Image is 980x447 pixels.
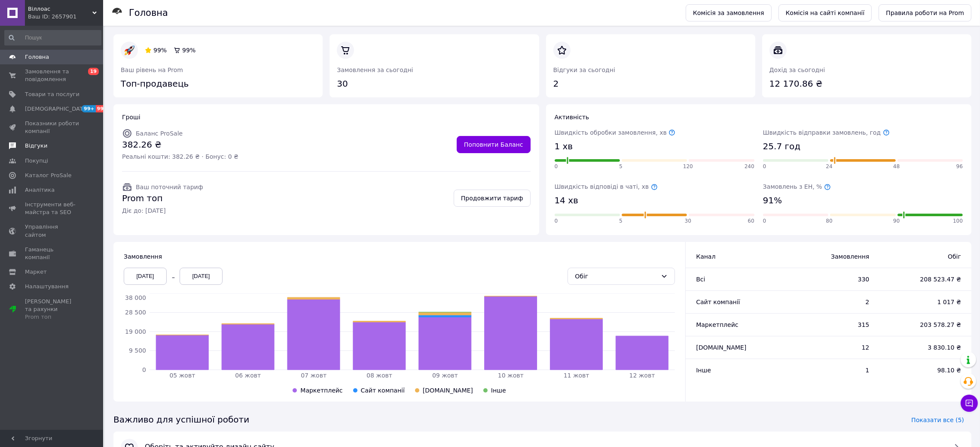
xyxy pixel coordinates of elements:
[25,201,79,216] span: Інструменти веб-майстра та SEO
[763,194,782,207] span: 91%
[685,217,691,225] span: 30
[629,372,655,379] tspan: 12 жовт
[25,91,79,98] span: Товари та послуги
[25,246,79,261] span: Гаманець компанії
[911,416,964,424] span: Показати все (5)
[170,372,195,379] tspan: 05 жовт
[301,372,327,379] tspan: 07 жовт
[124,268,167,285] div: [DATE]
[136,184,203,190] span: Ваш поточний тариф
[683,163,693,170] span: 120
[125,328,146,335] tspan: 19 000
[491,387,506,394] span: Інше
[956,163,963,170] span: 96
[25,105,89,113] span: [DEMOGRAPHIC_DATA]
[361,387,405,394] span: Сайт компанії
[366,372,392,379] tspan: 08 жовт
[457,136,531,153] a: Поповнити Баланс
[763,217,766,225] span: 0
[763,129,890,136] span: Швидкість відправки замовлень, год
[791,366,870,375] span: 1
[886,298,961,306] span: 1 017 ₴
[96,105,110,112] span: 99+
[696,321,738,328] span: Маркетплейс
[25,53,49,61] span: Головна
[153,47,167,54] span: 99%
[25,186,55,194] span: Аналітика
[893,163,900,170] span: 48
[25,142,47,150] span: Відгуки
[4,30,101,45] input: Пошук
[879,4,971,21] a: Правила роботи на Prom
[25,120,79,135] span: Показники роботи компанії
[125,309,146,316] tspan: 28 500
[555,129,676,136] span: Швидкість обробки замовлення, хв
[555,163,558,170] span: 0
[25,68,79,83] span: Замовлення та повідомлення
[745,163,754,170] span: 240
[826,217,833,225] span: 80
[498,372,524,379] tspan: 10 жовт
[886,343,961,352] span: 3 830.10 ₴
[791,275,870,284] span: 330
[122,139,238,151] span: 382.26 ₴
[122,192,203,205] span: Prom топ
[886,252,961,261] span: Обіг
[886,275,961,284] span: 208 523.47 ₴
[125,294,146,301] tspan: 38 000
[122,152,238,161] span: Реальні кошти: 382.26 ₴ · Бонус: 0 ₴
[893,217,900,225] span: 90
[25,268,47,276] span: Маркет
[696,276,705,283] span: Всi
[122,114,140,121] span: Гроші
[129,8,168,18] h1: Головна
[791,252,870,261] span: Замовлення
[25,172,71,179] span: Каталог ProSale
[142,366,146,373] tspan: 0
[826,163,833,170] span: 24
[575,272,657,281] div: Обіг
[696,344,746,351] span: [DOMAIN_NAME]
[25,157,48,165] span: Покупці
[432,372,458,379] tspan: 09 жовт
[122,206,203,215] span: Діє до: [DATE]
[696,367,711,374] span: Інше
[25,223,79,239] span: Управління сайтом
[555,140,573,153] span: 1 хв
[25,298,79,321] span: [PERSON_NAME] та рахунки
[953,217,963,225] span: 100
[555,217,558,225] span: 0
[619,163,623,170] span: 5
[791,343,870,352] span: 12
[129,347,146,354] tspan: 9 500
[88,68,99,75] span: 19
[619,217,623,225] span: 5
[696,299,740,305] span: Сайт компанії
[779,4,872,21] a: Комісія на сайті компанії
[25,283,69,290] span: Налаштування
[564,372,589,379] tspan: 11 жовт
[113,414,249,426] span: Важливо для успішної роботи
[763,140,800,153] span: 25.7 год
[555,183,658,190] span: Швидкість відповіді в чаті, хв
[555,114,589,121] span: Активність
[423,387,473,394] span: [DOMAIN_NAME]
[454,190,531,207] a: Продовжити тариф
[696,253,715,260] span: Канал
[28,13,103,21] div: Ваш ID: 2657901
[300,387,342,394] span: Маркетплейс
[136,130,183,137] span: Баланс ProSale
[182,47,195,54] span: 99%
[235,372,261,379] tspan: 06 жовт
[961,395,978,412] button: Чат з покупцем
[791,320,870,329] span: 315
[886,366,961,375] span: 98.10 ₴
[124,253,162,260] span: Замовлення
[886,320,961,329] span: 203 578.27 ₴
[763,163,766,170] span: 0
[82,105,96,112] span: 99+
[555,194,578,207] span: 14 хв
[28,5,92,13] span: Віллоас
[25,313,79,321] div: Prom топ
[763,183,831,190] span: Замовлень з ЕН, %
